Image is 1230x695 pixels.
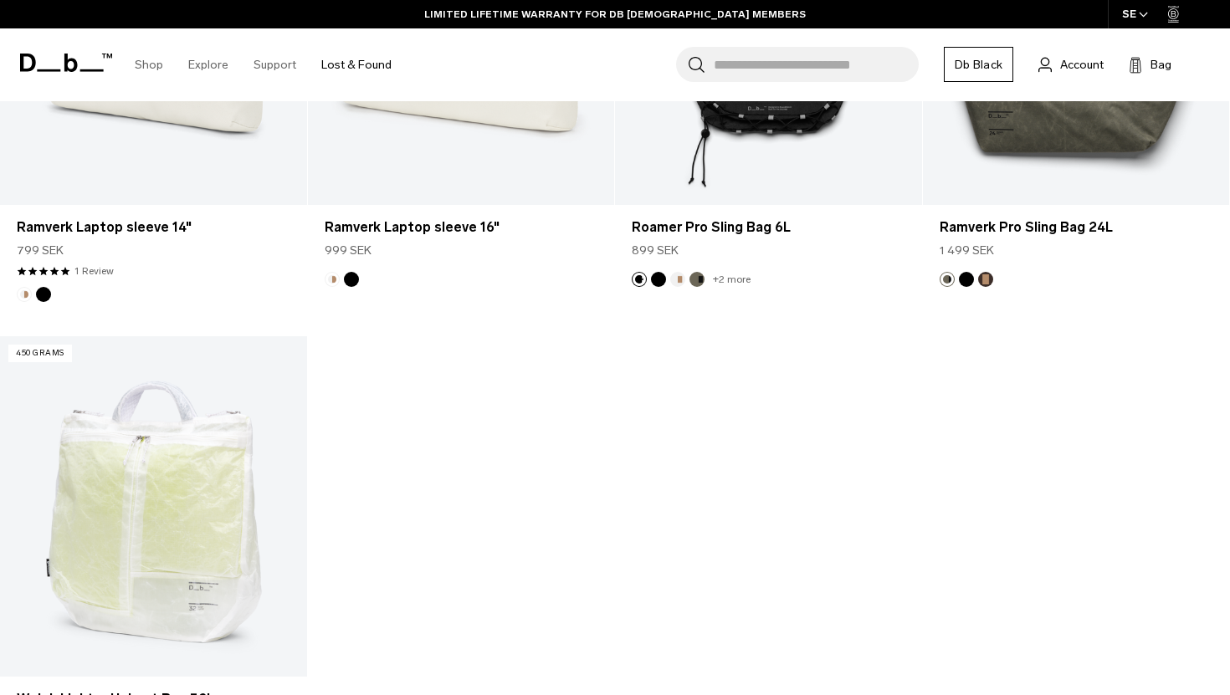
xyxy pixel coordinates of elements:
button: Oatmilk [670,272,685,287]
button: Oatmilk [325,272,340,287]
nav: Main Navigation [122,28,404,101]
button: Bag [1129,54,1171,74]
button: Oatmilk [17,287,32,302]
a: Support [254,35,296,95]
button: Black Out [36,287,51,302]
span: 999 SEK [325,242,372,259]
button: Forest Green [689,272,705,287]
span: 799 SEK [17,242,64,259]
a: LIMITED LIFETIME WARRANTY FOR DB [DEMOGRAPHIC_DATA] MEMBERS [424,7,806,22]
a: Ramverk Laptop sleeve 16" [325,217,598,238]
a: Ramverk Pro Sling Bag 24L [940,217,1213,238]
button: Black Out [959,272,974,287]
span: Bag [1151,56,1171,74]
button: Charcoal Grey [632,272,647,287]
span: 899 SEK [632,242,679,259]
button: Black Out [651,272,666,287]
span: Account [1060,56,1104,74]
button: Black Out [344,272,359,287]
a: +2 more [713,273,751,285]
a: Account [1038,54,1104,74]
a: Explore [188,35,228,95]
a: Lost & Found [321,35,392,95]
span: 1 499 SEK [940,242,994,259]
button: Forest Green [940,272,955,287]
button: Espresso [978,272,993,287]
p: 450 grams [8,345,72,362]
a: Db Black [944,47,1013,82]
a: Ramverk Laptop sleeve 14" [17,217,290,238]
a: Shop [135,35,163,95]
a: 1 reviews [74,263,114,279]
a: Roamer Pro Sling Bag 6L [632,217,905,238]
